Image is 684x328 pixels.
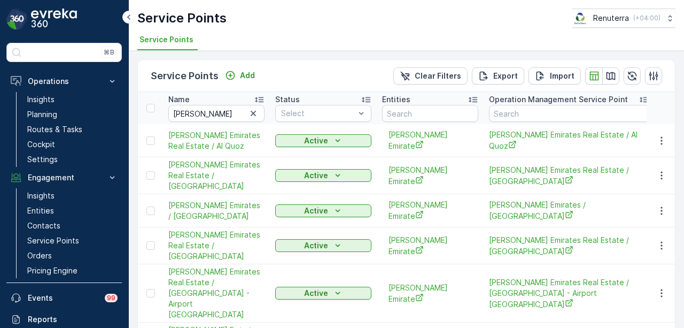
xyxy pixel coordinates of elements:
p: Planning [27,109,57,120]
p: Events [28,293,98,303]
a: Beena Emirates Real Estate / Al Quoz [489,129,649,151]
p: Entities [27,205,54,216]
a: Beena Emirates Real Estate / Al Fajr Business Center - Airport Garhoud [489,277,649,310]
button: Active [275,239,371,252]
p: Reports [28,314,118,325]
span: [PERSON_NAME] Emirates Real Estate / Al Quoz [168,130,265,151]
p: Cockpit [27,139,55,150]
a: Beena Emirates / Al Wasl Road Jumeirah [489,200,649,222]
a: Entities [23,203,122,218]
p: Engagement [28,172,100,183]
a: Beena Emirates Real Estate / Ras Al Khor [489,165,649,187]
p: Active [304,205,328,216]
span: [PERSON_NAME] Emirates Real Estate / [GEOGRAPHIC_DATA] [489,165,649,187]
span: [PERSON_NAME] Emirates / [GEOGRAPHIC_DATA] [489,200,649,222]
div: Toggle Row Selected [146,207,155,215]
div: Toggle Row Selected [146,136,155,145]
button: Engagement [6,167,122,188]
button: Add [221,69,259,82]
a: Settings [23,152,122,167]
input: Search [489,105,649,122]
button: Active [275,169,371,182]
button: Operations [6,71,122,92]
a: Beena Emirates Real Estate / Al Karama [489,235,649,257]
button: Active [275,134,371,147]
div: Toggle Row Selected [146,289,155,298]
button: Active [275,204,371,217]
p: Contacts [27,220,60,231]
p: Active [304,135,328,146]
p: ( +04:00 ) [633,14,660,22]
p: Renuterra [593,13,629,24]
a: Insights [23,188,122,203]
button: Import [528,67,581,85]
p: Insights [27,190,55,201]
p: Active [304,240,328,251]
p: Entities [382,94,410,105]
span: [PERSON_NAME] Emirate [388,283,472,304]
span: [PERSON_NAME] Emirate [388,200,472,222]
a: Pricing Engine [23,263,122,278]
img: logo_dark-DEwI_e13.png [31,9,77,30]
span: Service Points [139,34,193,45]
img: Screenshot_2024-07-26_at_13.33.01.png [572,12,589,24]
p: Service Points [137,10,227,27]
a: Beena Emirates Real Estate / Al Karama [168,230,265,262]
a: Beena Emirates / Al Wasl Road Jumeirah [168,200,265,222]
p: Active [304,170,328,181]
span: [PERSON_NAME] Emirate [388,129,472,151]
a: Service Points [23,233,122,248]
div: Toggle Row Selected [146,171,155,180]
p: Status [275,94,300,105]
a: Beena Emirates Real Estate / Ras Al Khor [168,159,265,192]
a: Insights [23,92,122,107]
input: Search [382,105,478,122]
button: Renuterra(+04:00) [572,9,675,28]
a: Beena Emirates Real Estate / Al Fajr Business Center - Airport Garhoud [168,266,265,320]
p: Select [281,108,355,119]
p: Add [240,70,255,81]
a: Beena Emirate [388,200,472,222]
p: Export [493,71,518,81]
a: Events99 [6,287,122,309]
a: Contacts [23,218,122,233]
a: Beena Emirate [388,129,472,151]
a: Orders [23,248,122,263]
a: Beena Emirate [388,283,472,304]
span: [PERSON_NAME] Emirates Real Estate / [GEOGRAPHIC_DATA] - Airport [GEOGRAPHIC_DATA] [489,277,649,310]
span: [PERSON_NAME] Emirate [388,165,472,187]
p: Active [304,288,328,299]
span: [PERSON_NAME] Emirates Real Estate / [GEOGRAPHIC_DATA] [489,235,649,257]
a: Routes & Tasks [23,122,122,137]
img: logo [6,9,28,30]
a: Planning [23,107,122,122]
p: Orders [27,250,52,261]
p: 99 [107,294,115,302]
p: Pricing Engine [27,265,77,276]
button: Active [275,287,371,300]
div: Toggle Row Selected [146,241,155,250]
p: Service Points [27,235,79,246]
span: [PERSON_NAME] Emirates / [GEOGRAPHIC_DATA] [168,200,265,222]
p: Import [550,71,574,81]
p: Service Points [151,68,219,83]
button: Clear Filters [393,67,468,85]
span: [PERSON_NAME] Emirates Real Estate / Al Quoz [489,129,649,151]
a: Beena Emirate [388,235,472,257]
button: Export [472,67,524,85]
p: ⌘B [104,48,114,57]
p: Routes & Tasks [27,124,82,135]
p: Clear Filters [415,71,461,81]
span: [PERSON_NAME] Emirate [388,235,472,257]
a: Cockpit [23,137,122,152]
p: Operation Management Service Point [489,94,628,105]
a: Beena Emirate [388,165,472,187]
p: Settings [27,154,58,165]
a: Beena Emirates Real Estate / Al Quoz [168,130,265,151]
p: Insights [27,94,55,105]
span: [PERSON_NAME] Emirates Real Estate / [GEOGRAPHIC_DATA] [168,230,265,262]
p: Name [168,94,190,105]
p: Operations [28,76,100,87]
input: Search [168,105,265,122]
span: [PERSON_NAME] Emirates Real Estate / [GEOGRAPHIC_DATA] - Airport [GEOGRAPHIC_DATA] [168,266,265,320]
